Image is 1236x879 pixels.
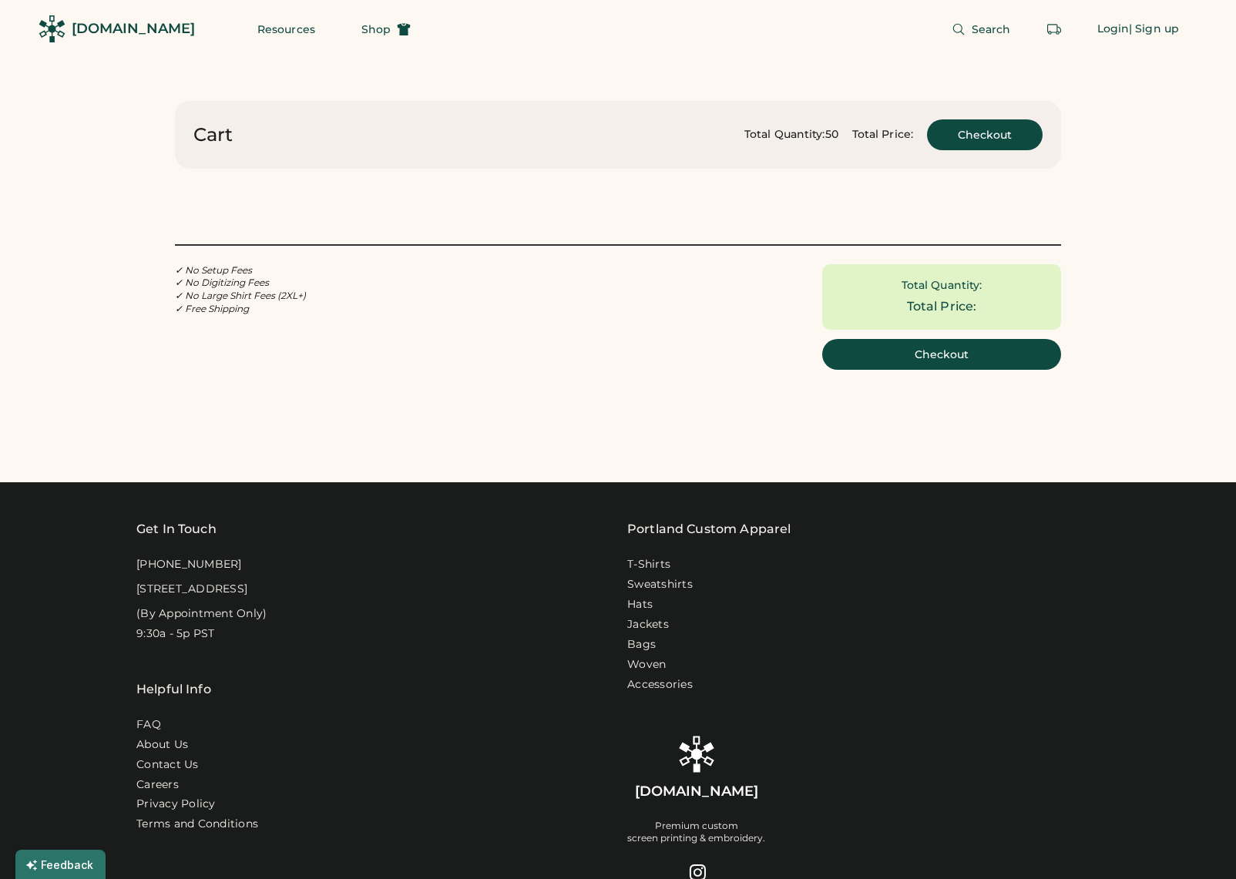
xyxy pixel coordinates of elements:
[136,757,199,773] a: Contact Us
[136,626,215,642] div: 9:30a - 5p PST
[635,782,758,801] div: [DOMAIN_NAME]
[907,297,977,316] div: Total Price:
[175,277,269,288] em: ✓ No Digitizing Fees
[361,24,391,35] span: Shop
[136,797,216,812] a: Privacy Policy
[136,680,211,699] div: Helpful Info
[627,657,666,673] a: Woven
[239,14,334,45] button: Resources
[822,339,1061,370] button: Checkout
[1129,22,1179,37] div: | Sign up
[136,557,242,572] div: [PHONE_NUMBER]
[136,582,247,597] div: [STREET_ADDRESS]
[39,15,65,42] img: Rendered Logo - Screens
[136,520,217,538] div: Get In Touch
[136,717,161,733] a: FAQ
[136,817,258,832] div: Terms and Conditions
[744,127,825,143] div: Total Quantity:
[627,820,765,844] div: Premium custom screen printing & embroidery.
[193,122,233,147] div: Cart
[343,14,429,45] button: Shop
[627,577,693,592] a: Sweatshirts
[902,278,982,294] div: Total Quantity:
[933,14,1029,45] button: Search
[825,127,838,143] div: 50
[627,677,693,693] a: Accessories
[927,119,1043,150] button: Checkout
[852,127,913,143] div: Total Price:
[1039,14,1070,45] button: Retrieve an order
[678,736,715,773] img: Rendered Logo - Screens
[627,597,653,612] a: Hats
[627,557,670,572] a: T-Shirts
[136,737,188,753] a: About Us
[1097,22,1130,37] div: Login
[627,637,656,653] a: Bags
[175,303,249,314] em: ✓ Free Shipping
[72,19,195,39] div: [DOMAIN_NAME]
[627,520,791,538] a: Portland Custom Apparel
[627,617,669,632] a: Jackets
[175,264,252,276] em: ✓ No Setup Fees
[136,606,267,622] div: (By Appointment Only)
[175,290,306,301] em: ✓ No Large Shirt Fees (2XL+)
[136,777,179,793] a: Careers
[972,24,1011,35] span: Search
